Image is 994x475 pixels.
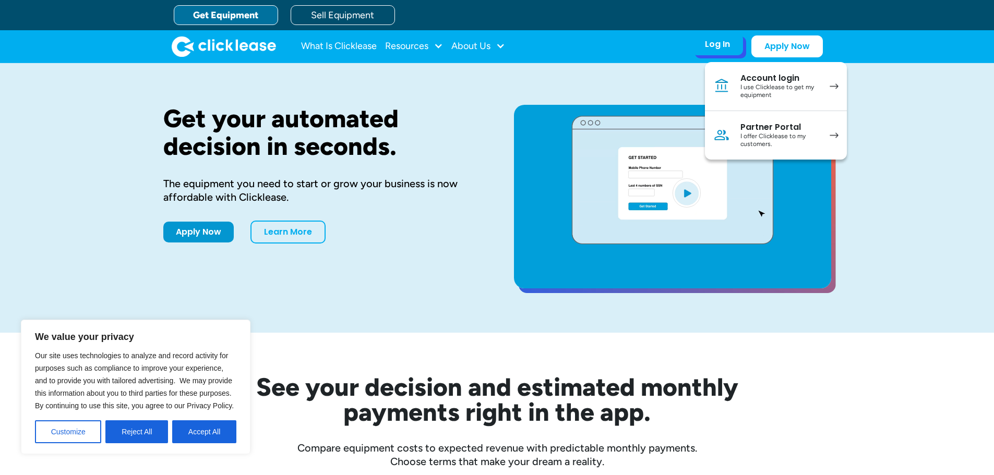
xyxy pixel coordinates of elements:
a: Get Equipment [174,5,278,25]
img: Blue play button logo on a light blue circular background [673,178,701,208]
h2: See your decision and estimated monthly payments right in the app. [205,374,789,424]
a: home [172,36,276,57]
nav: Log In [705,62,847,160]
div: We value your privacy [21,320,250,454]
div: About Us [451,36,505,57]
div: Partner Portal [740,122,819,132]
div: Compare equipment costs to expected revenue with predictable monthly payments. Choose terms that ... [163,441,831,468]
img: Clicklease logo [172,36,276,57]
h1: Get your automated decision in seconds. [163,105,481,160]
button: Accept All [172,420,236,443]
a: Apply Now [163,222,234,242]
a: Sell Equipment [291,5,395,25]
div: Account login [740,73,819,83]
span: Our site uses technologies to analyze and record activity for purposes such as compliance to impr... [35,351,234,410]
a: What Is Clicklease [301,36,377,57]
img: arrow [830,132,839,138]
a: Partner PortalI offer Clicklease to my customers. [705,111,847,160]
div: Resources [385,36,443,57]
button: Reject All [105,420,168,443]
button: Customize [35,420,101,443]
img: arrow [830,83,839,89]
a: Learn More [250,221,326,243]
div: I offer Clicklease to my customers. [740,132,819,149]
p: We value your privacy [35,331,236,343]
a: open lightbox [514,105,831,288]
img: Person icon [713,127,730,143]
a: Apply Now [751,35,823,57]
div: The equipment you need to start or grow your business is now affordable with Clicklease. [163,177,481,204]
img: Bank icon [713,78,730,94]
div: Log In [705,39,730,50]
div: I use Clicklease to get my equipment [740,83,819,100]
a: Account loginI use Clicklease to get my equipment [705,62,847,111]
